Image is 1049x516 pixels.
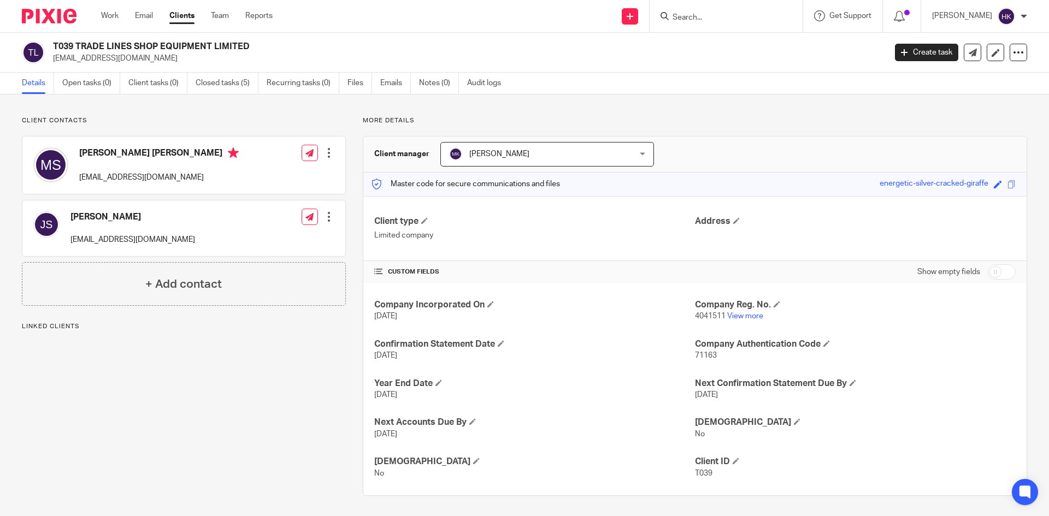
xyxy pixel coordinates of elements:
[53,41,714,52] h2: T039 TRADE LINES SHOP EQUIPMENT LIMITED
[374,470,384,477] span: No
[374,216,695,227] h4: Client type
[62,73,120,94] a: Open tasks (0)
[374,149,429,159] h3: Client manager
[374,312,397,320] span: [DATE]
[347,73,372,94] a: Files
[363,116,1027,125] p: More details
[374,339,695,350] h4: Confirmation Statement Date
[169,10,195,21] a: Clients
[374,299,695,311] h4: Company Incorporated On
[228,147,239,158] i: Primary
[695,430,705,438] span: No
[196,73,258,94] a: Closed tasks (5)
[374,417,695,428] h4: Next Accounts Due By
[695,339,1016,350] h4: Company Authentication Code
[33,211,60,238] img: svg%3E
[695,312,726,320] span: 4041511
[469,150,529,158] span: [PERSON_NAME]
[695,299,1016,311] h4: Company Reg. No.
[695,216,1016,227] h4: Address
[895,44,958,61] a: Create task
[372,179,560,189] p: Master code for secure communications and files
[695,378,1016,389] h4: Next Confirmation Statement Due By
[932,10,992,21] p: [PERSON_NAME]
[380,73,411,94] a: Emails
[695,352,717,359] span: 71163
[449,147,462,161] img: svg%3E
[374,391,397,399] span: [DATE]
[33,147,68,182] img: svg%3E
[374,456,695,467] h4: [DEMOGRAPHIC_DATA]
[22,9,76,23] img: Pixie
[22,322,346,331] p: Linked clients
[917,266,980,277] label: Show empty fields
[998,8,1015,25] img: svg%3E
[829,12,871,20] span: Get Support
[374,430,397,438] span: [DATE]
[211,10,229,21] a: Team
[467,73,509,94] a: Audit logs
[374,352,397,359] span: [DATE]
[79,147,239,161] h4: [PERSON_NAME] [PERSON_NAME]
[695,417,1016,428] h4: [DEMOGRAPHIC_DATA]
[374,230,695,241] p: Limited company
[128,73,187,94] a: Client tasks (0)
[22,73,54,94] a: Details
[880,178,988,191] div: energetic-silver-cracked-giraffe
[22,41,45,64] img: svg%3E
[374,268,695,276] h4: CUSTOM FIELDS
[135,10,153,21] a: Email
[671,13,770,23] input: Search
[245,10,273,21] a: Reports
[695,470,712,477] span: T039
[22,116,346,125] p: Client contacts
[79,172,239,183] p: [EMAIL_ADDRESS][DOMAIN_NAME]
[267,73,339,94] a: Recurring tasks (0)
[145,276,222,293] h4: + Add contact
[727,312,763,320] a: View more
[101,10,119,21] a: Work
[419,73,459,94] a: Notes (0)
[70,234,195,245] p: [EMAIL_ADDRESS][DOMAIN_NAME]
[695,456,1016,467] h4: Client ID
[374,378,695,389] h4: Year End Date
[695,391,718,399] span: [DATE]
[53,53,879,64] p: [EMAIL_ADDRESS][DOMAIN_NAME]
[70,211,195,223] h4: [PERSON_NAME]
